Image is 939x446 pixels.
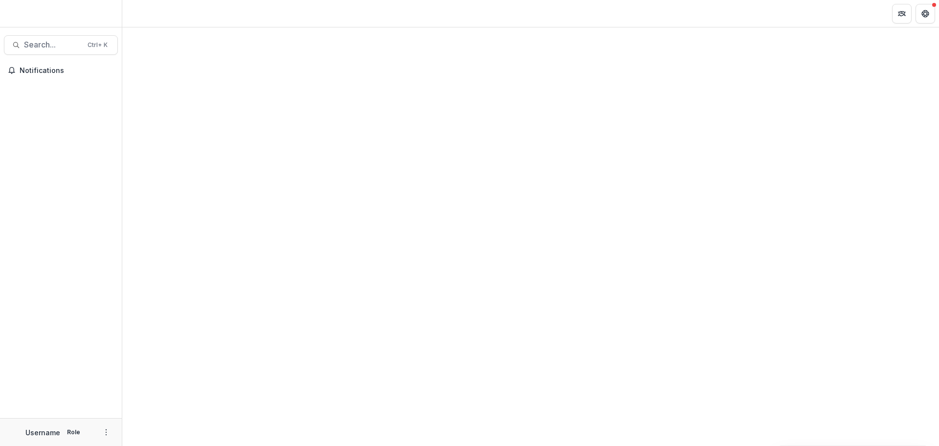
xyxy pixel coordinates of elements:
button: Get Help [916,4,935,23]
p: Role [64,428,83,437]
button: More [100,426,112,438]
button: Notifications [4,63,118,78]
span: Search... [24,40,82,49]
button: Search... [4,35,118,55]
p: Username [25,427,60,438]
div: Ctrl + K [86,40,110,50]
span: Notifications [20,67,114,75]
button: Partners [892,4,912,23]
